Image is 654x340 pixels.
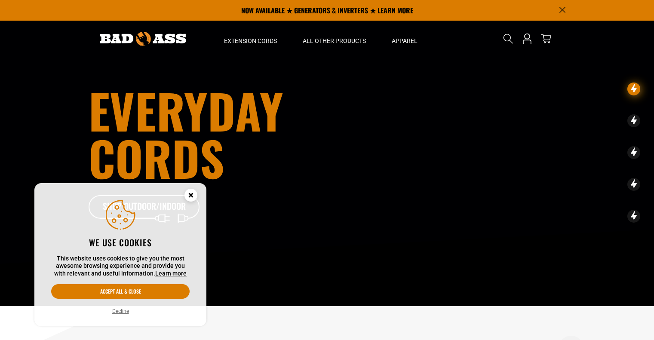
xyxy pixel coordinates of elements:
summary: Extension Cords [211,21,290,57]
summary: All Other Products [290,21,379,57]
button: Decline [110,307,132,315]
summary: Apparel [379,21,430,57]
span: Extension Cords [224,37,277,45]
h1: Everyday cords [89,87,375,181]
button: Accept all & close [51,284,190,299]
span: All Other Products [303,37,366,45]
h2: We use cookies [51,237,190,248]
img: Bad Ass Extension Cords [100,32,186,46]
p: This website uses cookies to give you the most awesome browsing experience and provide you with r... [51,255,190,278]
a: Learn more [155,270,187,277]
summary: Search [501,32,515,46]
span: Apparel [392,37,418,45]
aside: Cookie Consent [34,183,206,327]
